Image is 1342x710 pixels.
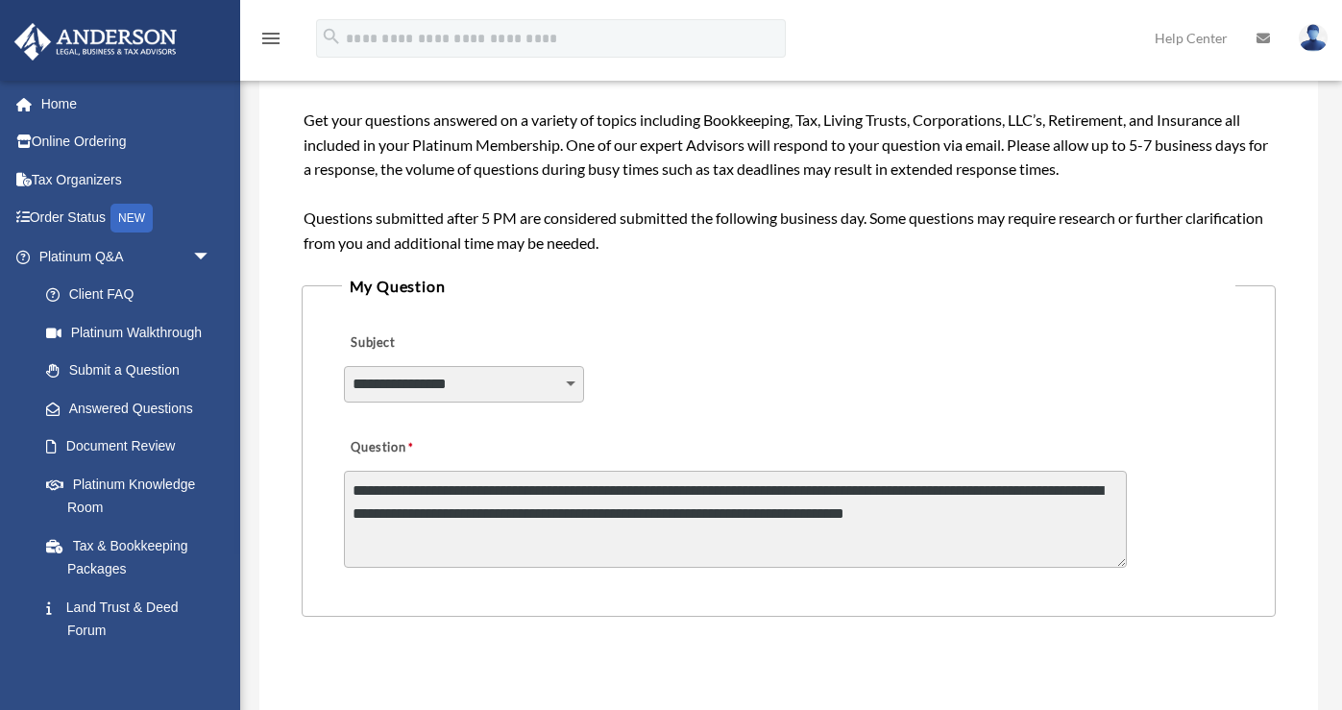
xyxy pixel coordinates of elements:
a: Tax Organizers [13,160,240,199]
i: search [321,26,342,47]
label: Question [344,434,493,461]
legend: My Question [342,273,1236,300]
a: Platinum Knowledge Room [27,465,240,526]
img: User Pic [1299,24,1328,52]
a: Platinum Walkthrough [27,313,240,352]
span: arrow_drop_down [192,237,231,277]
img: Anderson Advisors Platinum Portal [9,23,183,61]
a: Client FAQ [27,276,240,314]
a: Answered Questions [27,389,240,428]
a: Platinum Q&Aarrow_drop_down [13,237,240,276]
a: Order StatusNEW [13,199,240,238]
a: Submit a Question [27,352,231,390]
a: Land Trust & Deed Forum [27,588,240,649]
label: Subject [344,330,526,356]
a: Document Review [27,428,240,466]
div: NEW [110,204,153,233]
i: menu [259,27,282,50]
a: Tax & Bookkeeping Packages [27,526,240,588]
a: menu [259,34,282,50]
a: Online Ordering [13,123,240,161]
a: Home [13,85,240,123]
